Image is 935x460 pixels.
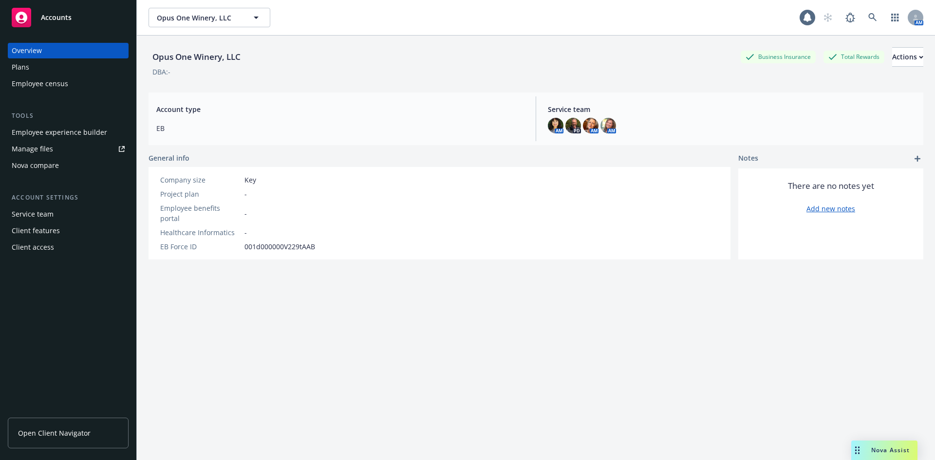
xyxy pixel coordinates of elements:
[41,14,72,21] span: Accounts
[8,111,129,121] div: Tools
[912,153,923,165] a: add
[863,8,882,27] a: Search
[583,118,598,133] img: photo
[741,51,816,63] div: Business Insurance
[12,76,68,92] div: Employee census
[244,175,256,185] span: Key
[885,8,905,27] a: Switch app
[12,59,29,75] div: Plans
[244,241,315,252] span: 001d000000V229tAAB
[160,241,241,252] div: EB Force ID
[8,223,129,239] a: Client features
[871,446,910,454] span: Nova Assist
[160,203,241,223] div: Employee benefits portal
[18,428,91,438] span: Open Client Navigator
[892,48,923,66] div: Actions
[12,223,60,239] div: Client features
[8,193,129,202] div: Account settings
[149,8,270,27] button: Opus One Winery, LLC
[806,203,855,214] a: Add new notes
[12,125,107,140] div: Employee experience builder
[851,441,917,460] button: Nova Assist
[12,206,54,222] div: Service team
[818,8,838,27] a: Start snowing
[244,189,247,199] span: -
[851,441,863,460] div: Drag to move
[548,104,916,114] span: Service team
[149,51,244,63] div: Opus One Winery, LLC
[156,104,524,114] span: Account type
[160,227,241,238] div: Healthcare Informatics
[152,67,170,77] div: DBA: -
[738,153,758,165] span: Notes
[788,180,874,192] span: There are no notes yet
[8,125,129,140] a: Employee experience builder
[160,189,241,199] div: Project plan
[8,76,129,92] a: Employee census
[8,158,129,173] a: Nova compare
[157,13,241,23] span: Opus One Winery, LLC
[12,141,53,157] div: Manage files
[244,227,247,238] span: -
[892,47,923,67] button: Actions
[8,4,129,31] a: Accounts
[156,123,524,133] span: EB
[8,59,129,75] a: Plans
[565,118,581,133] img: photo
[8,206,129,222] a: Service team
[160,175,241,185] div: Company size
[244,208,247,219] span: -
[12,239,54,255] div: Client access
[8,141,129,157] a: Manage files
[600,118,616,133] img: photo
[8,239,129,255] a: Client access
[12,158,59,173] div: Nova compare
[12,43,42,58] div: Overview
[8,43,129,58] a: Overview
[841,8,860,27] a: Report a Bug
[149,153,189,163] span: General info
[823,51,884,63] div: Total Rewards
[548,118,563,133] img: photo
